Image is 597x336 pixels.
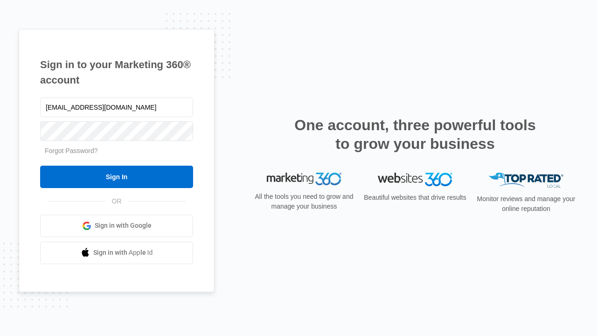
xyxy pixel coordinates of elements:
[40,57,193,88] h1: Sign in to your Marketing 360® account
[40,166,193,188] input: Sign In
[378,173,452,186] img: Websites 360
[40,242,193,264] a: Sign in with Apple Id
[474,194,578,214] p: Monitor reviews and manage your online reputation
[292,116,539,153] h2: One account, three powerful tools to grow your business
[252,192,356,211] p: All the tools you need to grow and manage your business
[40,98,193,117] input: Email
[40,215,193,237] a: Sign in with Google
[267,173,341,186] img: Marketing 360
[45,147,98,154] a: Forgot Password?
[105,196,128,206] span: OR
[489,173,563,188] img: Top Rated Local
[95,221,152,231] span: Sign in with Google
[363,193,467,203] p: Beautiful websites that drive results
[93,248,153,258] span: Sign in with Apple Id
